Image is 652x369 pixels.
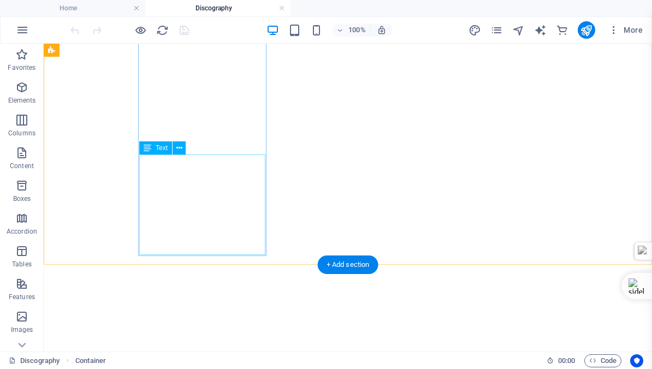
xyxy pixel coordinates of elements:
[556,23,569,37] button: commerce
[75,354,106,367] nav: breadcrumb
[11,325,33,334] p: Images
[584,354,621,367] button: Code
[490,23,503,37] button: pages
[318,255,378,274] div: + Add section
[630,354,643,367] button: Usercentrics
[469,23,482,37] button: design
[12,260,32,269] p: Tables
[608,25,643,35] span: More
[512,24,525,37] i: Navigator
[10,162,34,170] p: Content
[348,23,366,37] h6: 100%
[156,24,169,37] i: Reload page
[566,356,567,365] span: :
[134,23,147,37] button: Click here to leave preview mode and continue editing
[534,23,547,37] button: text_generator
[490,24,503,37] i: Pages (Ctrl+Alt+S)
[558,354,575,367] span: 00 00
[332,23,371,37] button: 100%
[9,354,60,367] a: Click to cancel selection. Double-click to open Pages
[9,293,35,301] p: Features
[13,194,31,203] p: Boxes
[534,24,547,37] i: AI Writer
[156,145,168,151] span: Text
[8,129,35,138] p: Columns
[75,354,106,367] span: Click to select. Double-click to edit
[556,24,568,37] i: Commerce
[156,23,169,37] button: reload
[8,63,35,72] p: Favorites
[145,2,291,14] h4: Discography
[604,21,647,39] button: More
[8,96,36,105] p: Elements
[377,25,387,35] i: On resize automatically adjust zoom level to fit chosen device.
[512,23,525,37] button: navigator
[7,227,37,236] p: Accordion
[589,354,617,367] span: Code
[578,21,595,39] button: publish
[469,24,481,37] i: Design (Ctrl+Alt+Y)
[547,354,576,367] h6: Session time
[580,24,592,37] i: Publish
